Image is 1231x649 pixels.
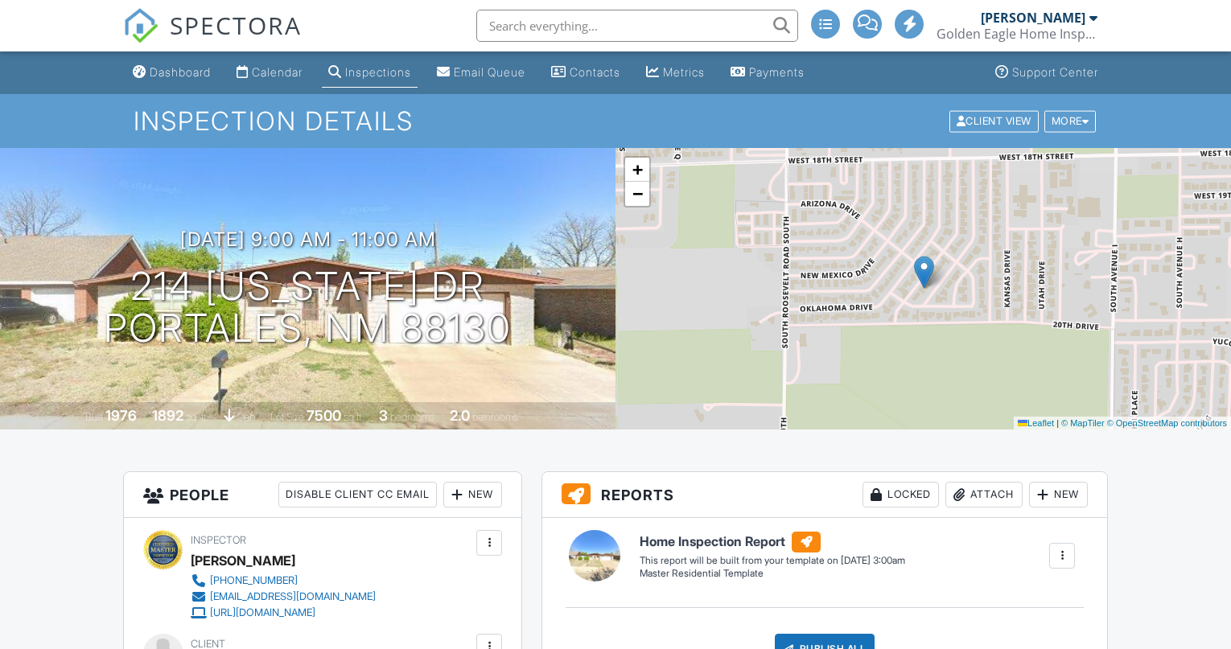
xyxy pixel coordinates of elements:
img: The Best Home Inspection Software - Spectora [123,8,159,43]
div: 1892 [152,407,183,424]
span: Lot Size [270,411,304,423]
h3: People [124,472,521,518]
div: New [443,482,502,507]
span: | [1056,418,1059,428]
div: New [1029,482,1088,507]
input: Search everything... [476,10,798,42]
span: Built [85,411,103,423]
a: Zoom in [625,158,649,182]
span: Inspector [191,534,246,546]
div: 7500 [307,407,341,424]
span: bathrooms [472,411,518,423]
div: [PHONE_NUMBER] [210,574,298,587]
div: This report will be built from your template on [DATE] 3:00am [640,554,905,567]
div: Email Queue [454,65,525,79]
a: Payments [724,58,811,88]
div: [URL][DOMAIN_NAME] [210,606,315,619]
div: Master Residential Template [640,567,905,581]
a: © MapTiler [1061,418,1105,428]
a: Leaflet [1018,418,1054,428]
div: Attach [945,482,1023,507]
div: [PERSON_NAME] [191,548,295,573]
div: Golden Eagle Home Inspection, LLC [937,26,1097,42]
a: Calendar [230,58,309,88]
div: Dashboard [150,65,211,79]
div: Disable Client CC Email [278,482,437,507]
div: 1976 [105,407,137,424]
div: 3 [379,407,388,424]
a: Support Center [989,58,1105,88]
div: Payments [749,65,805,79]
h1: Inspection Details [134,107,1097,135]
div: [EMAIL_ADDRESS][DOMAIN_NAME] [210,590,376,603]
h1: 214 [US_STATE] Dr Portales, NM 88130 [104,265,512,351]
a: © OpenStreetMap contributors [1107,418,1227,428]
span: slab [237,411,255,423]
a: [URL][DOMAIN_NAME] [191,605,376,621]
div: Locked [863,482,939,507]
a: Contacts [545,58,627,88]
span: sq.ft. [344,411,364,423]
a: Email Queue [430,58,532,88]
a: SPECTORA [123,22,302,55]
a: Metrics [640,58,711,88]
img: Marker [914,256,934,289]
div: Contacts [570,65,620,79]
h6: Home Inspection Report [640,532,905,552]
a: [EMAIL_ADDRESS][DOMAIN_NAME] [191,589,376,605]
a: Client View [948,114,1043,126]
a: Zoom out [625,182,649,206]
div: Client View [949,110,1039,132]
h3: Reports [542,472,1107,518]
div: [PERSON_NAME] [981,10,1085,26]
a: Dashboard [126,58,217,88]
span: sq. ft. [186,411,208,423]
div: Calendar [252,65,303,79]
a: [PHONE_NUMBER] [191,573,376,589]
div: More [1044,110,1097,132]
div: 2.0 [450,407,470,424]
div: Inspections [345,65,411,79]
span: − [632,183,643,203]
span: + [632,159,643,179]
div: Metrics [663,65,705,79]
a: Inspections [322,58,418,88]
span: bedrooms [390,411,434,423]
span: SPECTORA [170,8,302,42]
h3: [DATE] 9:00 am - 11:00 am [180,228,436,250]
div: Support Center [1012,65,1098,79]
